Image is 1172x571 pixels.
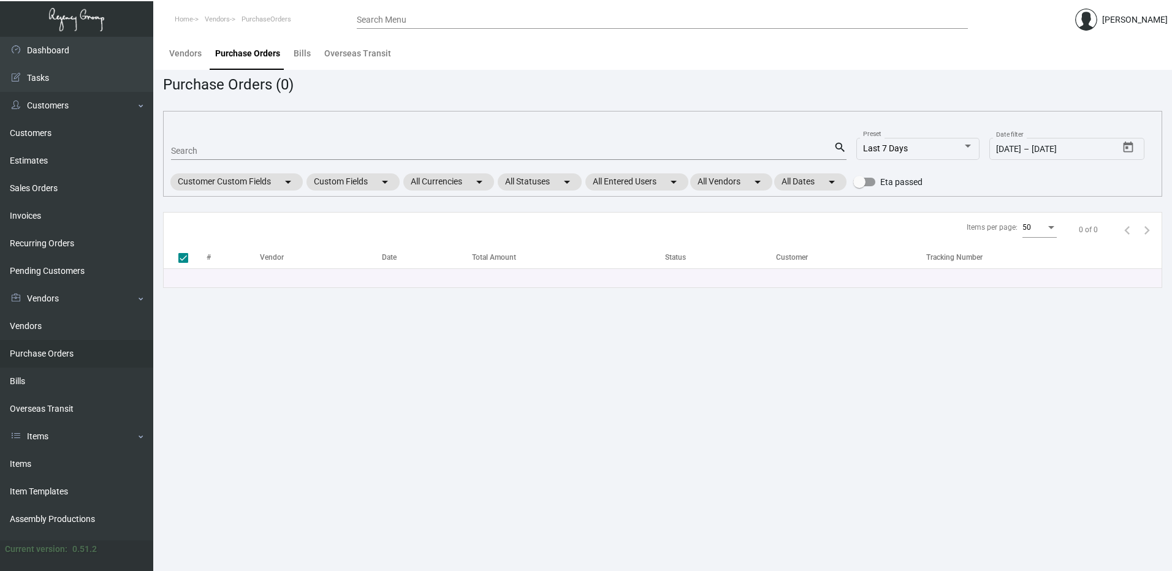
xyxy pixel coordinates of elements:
[324,47,391,60] div: Overseas Transit
[170,173,303,191] mat-chip: Customer Custom Fields
[242,15,291,23] span: PurchaseOrders
[472,252,664,263] div: Total Amount
[5,543,67,556] div: Current version:
[163,74,294,96] div: Purchase Orders (0)
[863,143,908,153] span: Last 7 Days
[382,252,397,263] div: Date
[281,175,295,189] mat-icon: arrow_drop_down
[1032,145,1090,154] input: End date
[207,252,211,263] div: #
[207,252,260,263] div: #
[1075,9,1097,31] img: admin@bootstrapmaster.com
[498,173,582,191] mat-chip: All Statuses
[378,175,392,189] mat-icon: arrow_drop_down
[774,173,847,191] mat-chip: All Dates
[382,252,472,263] div: Date
[403,173,494,191] mat-chip: All Currencies
[1137,220,1157,240] button: Next page
[175,15,193,23] span: Home
[169,47,202,60] div: Vendors
[665,252,686,263] div: Status
[1102,13,1168,26] div: [PERSON_NAME]
[306,173,400,191] mat-chip: Custom Fields
[215,47,280,60] div: Purchase Orders
[1022,224,1057,232] mat-select: Items per page:
[72,543,97,556] div: 0.51.2
[824,175,839,189] mat-icon: arrow_drop_down
[665,252,777,263] div: Status
[666,175,681,189] mat-icon: arrow_drop_down
[1117,220,1137,240] button: Previous page
[1022,223,1031,232] span: 50
[834,140,847,155] mat-icon: search
[472,252,516,263] div: Total Amount
[776,252,808,263] div: Customer
[560,175,574,189] mat-icon: arrow_drop_down
[1024,145,1029,154] span: –
[776,252,926,263] div: Customer
[926,252,1162,263] div: Tracking Number
[260,252,382,263] div: Vendor
[585,173,688,191] mat-chip: All Entered Users
[926,252,983,263] div: Tracking Number
[472,175,487,189] mat-icon: arrow_drop_down
[967,222,1018,233] div: Items per page:
[1079,224,1098,235] div: 0 of 0
[205,15,230,23] span: Vendors
[880,175,923,189] span: Eta passed
[294,47,311,60] div: Bills
[996,145,1021,154] input: Start date
[690,173,772,191] mat-chip: All Vendors
[1119,138,1138,157] button: Open calendar
[750,175,765,189] mat-icon: arrow_drop_down
[260,252,284,263] div: Vendor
